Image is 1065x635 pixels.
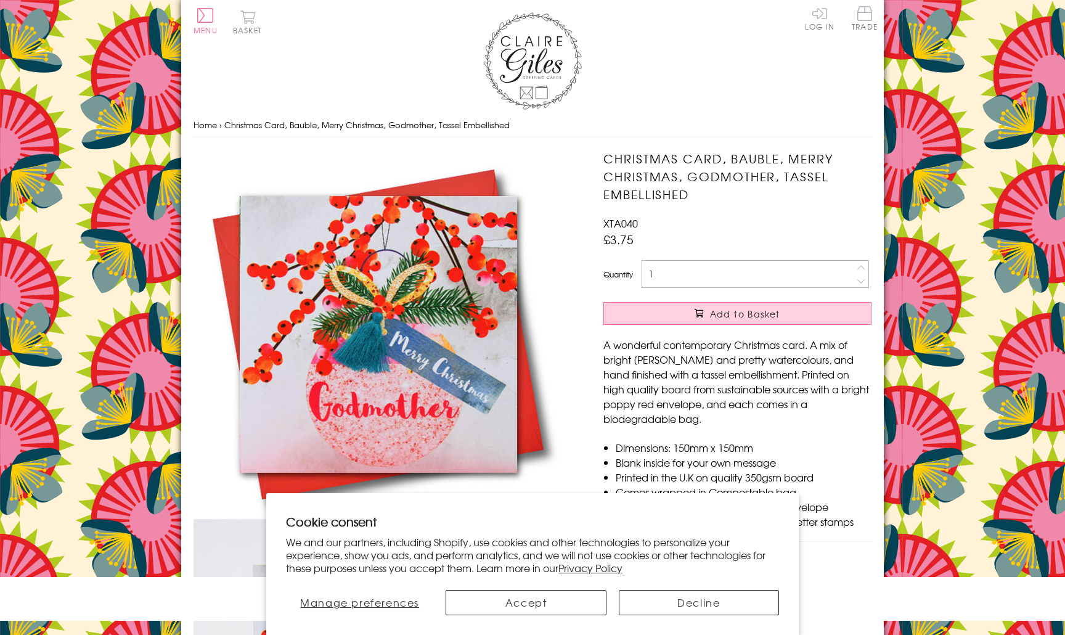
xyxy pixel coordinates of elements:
button: Manage preferences [286,590,433,615]
span: Christmas Card, Bauble, Merry Christmas, Godmother, Tassel Embellished [224,119,510,131]
nav: breadcrumbs [194,113,871,138]
a: Log In [805,6,834,30]
span: Menu [194,25,218,36]
span: Manage preferences [300,595,419,610]
h2: Cookie consent [286,513,779,530]
button: Menu [194,8,218,34]
span: Trade [852,6,878,30]
label: Quantity [603,269,633,280]
img: Claire Giles Greetings Cards [483,12,582,110]
span: £3.75 [603,231,634,248]
button: Basket [231,10,264,34]
a: Privacy Policy [558,560,622,575]
h1: Christmas Card, Bauble, Merry Christmas, Godmother, Tassel Embellished [603,150,871,203]
button: Accept [446,590,606,615]
button: Decline [619,590,779,615]
span: XTA040 [603,216,638,231]
li: Dimensions: 150mm x 150mm [616,440,871,455]
span: › [219,119,222,131]
a: Home [194,119,217,131]
span: Add to Basket [710,308,780,320]
li: Printed in the U.K on quality 350gsm board [616,470,871,485]
a: Trade [852,6,878,33]
li: Blank inside for your own message [616,455,871,470]
p: We and our partners, including Shopify, use cookies and other technologies to personalize your ex... [286,536,779,574]
p: A wonderful contemporary Christmas card. A mix of bright [PERSON_NAME] and pretty watercolours, a... [603,337,871,426]
button: Add to Basket [603,302,871,325]
img: Christmas Card, Bauble, Merry Christmas, Godmother, Tassel Embellished [194,150,563,519]
li: Comes wrapped in Compostable bag [616,485,871,499]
